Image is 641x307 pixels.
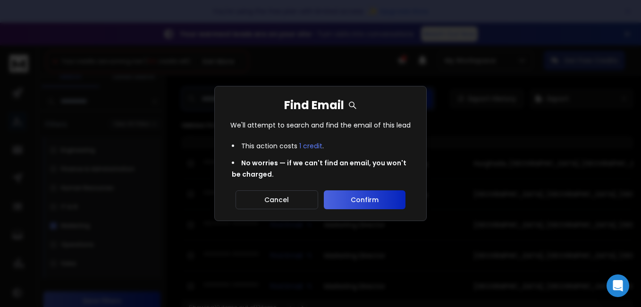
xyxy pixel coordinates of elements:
[226,154,415,183] li: No worries — if we can't find an email, you won't be charged.
[299,141,322,151] span: 1 credit
[607,274,629,297] div: Open Intercom Messenger
[324,190,405,209] button: Confirm
[230,120,411,130] p: We'll attempt to search and find the email of this lead
[284,98,357,113] h1: Find Email
[236,190,318,209] button: Cancel
[226,137,415,154] li: This action costs .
